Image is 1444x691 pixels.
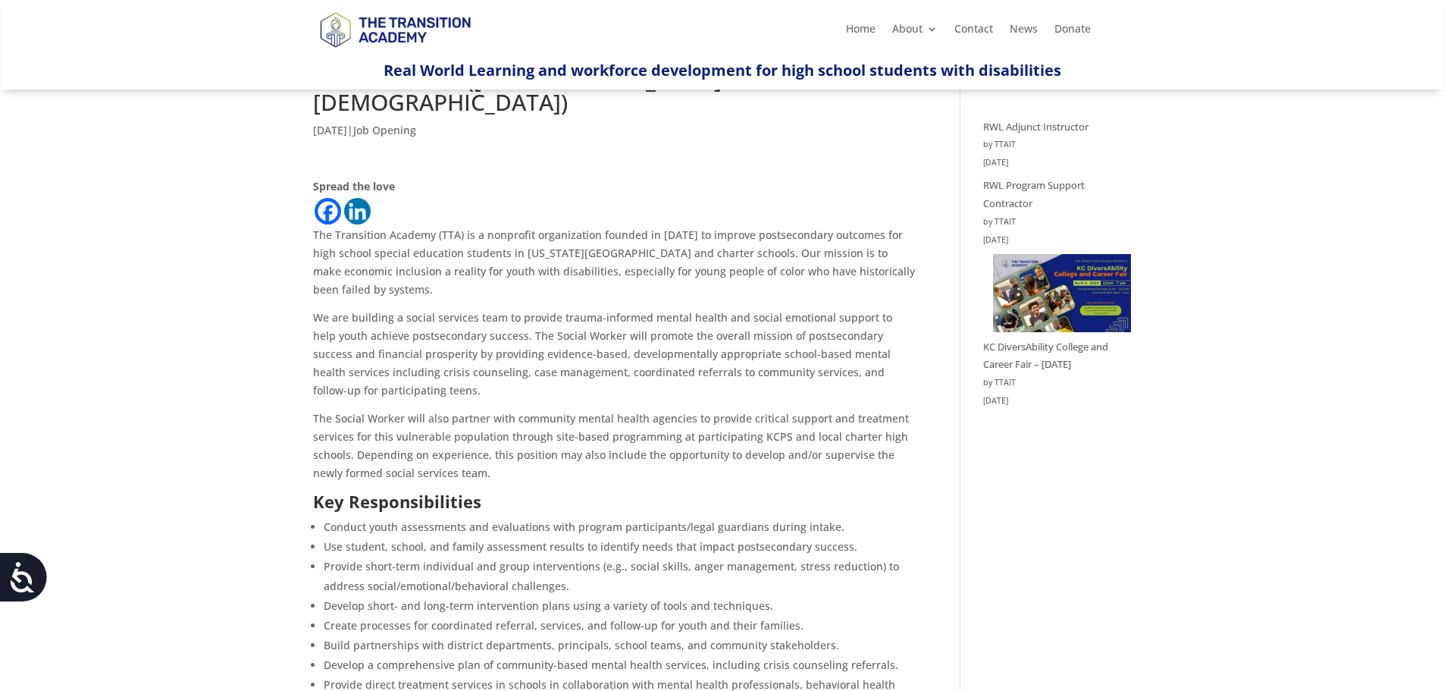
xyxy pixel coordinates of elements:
[324,537,916,557] li: Use student, school, and family assessment results to identify needs that impact postsecondary su...
[846,24,875,40] a: Home
[315,198,341,225] a: Facebook
[313,309,916,410] p: We are building a social services team to provide trauma-informed mental health and social emotio...
[983,154,1131,172] time: [DATE]
[324,557,916,596] li: Provide short-term individual and group interventions (e.g., social skills, anger management, str...
[983,120,1088,133] a: RWL Adjunct Instructor
[983,178,1085,210] a: RWL Program Support Contractor
[983,340,1108,372] a: KC DiversAbility College and Career Fair – [DATE]
[324,636,916,655] li: Build partnerships with district departments, principals, school teams, and community stakeholders.
[313,490,481,513] strong: Key Responsibilities
[983,374,1131,392] div: by TTAIT
[892,24,938,40] a: About
[313,410,916,492] p: The Social Worker will also partner with community mental health agencies to provide critical sup...
[324,596,916,616] li: Develop short- and long-term intervention plans using a variety of tools and techniques.
[353,123,416,137] a: Job Opening
[344,198,371,225] a: Linkedin
[954,24,993,40] a: Contact
[313,123,347,137] span: [DATE]
[384,60,1061,80] span: Real World Learning and workforce development for high school students with disabilities
[324,616,916,636] li: Create processes for coordinated referral, services, and follow-up for youth and their families.
[1010,24,1038,40] a: News
[313,177,916,196] div: Spread the love
[313,121,916,151] p: |
[983,392,1131,410] time: [DATE]
[324,517,916,537] li: Conduct youth assessments and evaluations with program participants/legal guardians during intake.
[983,136,1131,154] div: by TTAIT
[324,655,916,675] li: Develop a comprehensive plan of community-based mental health services, including crisis counseli...
[313,226,916,309] p: The Transition Academy (TTA) is a nonprofit organization founded in [DATE] to improve postseconda...
[983,213,1131,231] div: by TTAIT
[313,45,477,59] a: Logo-Noticias
[983,231,1131,250] time: [DATE]
[1054,24,1091,40] a: Donate
[313,68,916,121] h1: Social Worker ([DEMOGRAPHIC_DATA] or [DEMOGRAPHIC_DATA])
[313,2,477,56] img: TTA Brand_TTA Primary Logo_Horizontal_Light BG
